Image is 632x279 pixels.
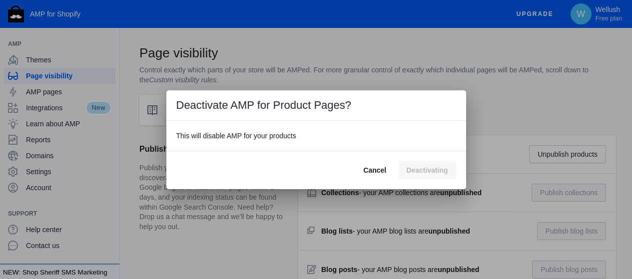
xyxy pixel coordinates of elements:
h3: This will disable AMP for your products [176,131,456,141]
span: Cancel [363,166,386,174]
button: Deactivating [398,161,456,179]
button: Cancel [355,161,394,179]
h1: Deactivate AMP for Product Pages? [166,90,466,121]
span: Deactivating [406,166,448,174]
